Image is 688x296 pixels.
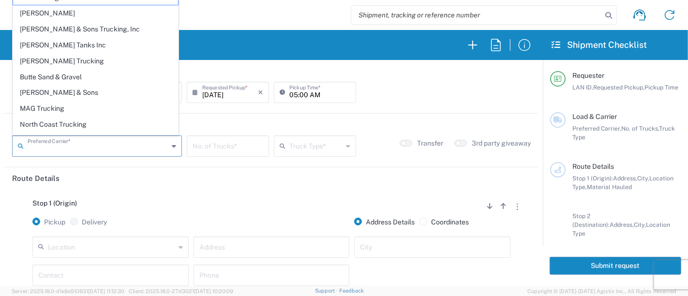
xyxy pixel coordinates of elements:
span: Address, [610,221,634,228]
label: 3rd party giveaway [472,139,531,148]
span: Load & Carrier [572,113,617,120]
span: Northstate Aggregate [13,133,178,148]
span: Stop 1 (Origin): [572,175,613,182]
label: Coordinates [419,218,469,226]
a: Support [315,288,339,294]
span: [DATE] 10:20:09 [194,288,233,294]
span: LAN ID, [572,84,593,91]
span: [DATE] 11:12:30 [88,288,124,294]
input: Shipment, tracking or reference number [351,6,602,24]
span: Stop 1 (Origin) [32,199,77,207]
span: [PERSON_NAME] & Sons [13,85,178,100]
span: Pickup Time [644,84,678,91]
span: Butte Sand & Gravel [13,70,178,85]
span: City, [637,175,649,182]
span: Copyright © [DATE]-[DATE] Agistix Inc., All Rights Reserved [527,287,676,296]
span: Address, [613,175,637,182]
span: Client: 2025.18.0-27d3021 [129,288,233,294]
a: Feedback [339,288,364,294]
span: [PERSON_NAME] Trucking [13,54,178,69]
span: Preferred Carrier, [572,125,621,132]
button: Submit request [550,257,681,275]
span: Requested Pickup, [593,84,644,91]
span: Material Hauled [587,183,632,191]
span: MAG Trucking [13,101,178,116]
span: Stop 2 (Destination): [572,212,610,228]
h2: Route Details [12,174,60,183]
span: Server: 2025.18.0-d1e9a510831 [12,288,124,294]
h2: Shipment Checklist [552,39,647,51]
label: Transfer [417,139,444,148]
span: No. of Trucks, [621,125,659,132]
span: Route Details [572,163,614,170]
span: City, [634,221,646,228]
span: North Coast Trucking [13,117,178,132]
i: × [258,85,263,100]
span: Requester [572,72,604,79]
label: Address Details [354,218,415,226]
